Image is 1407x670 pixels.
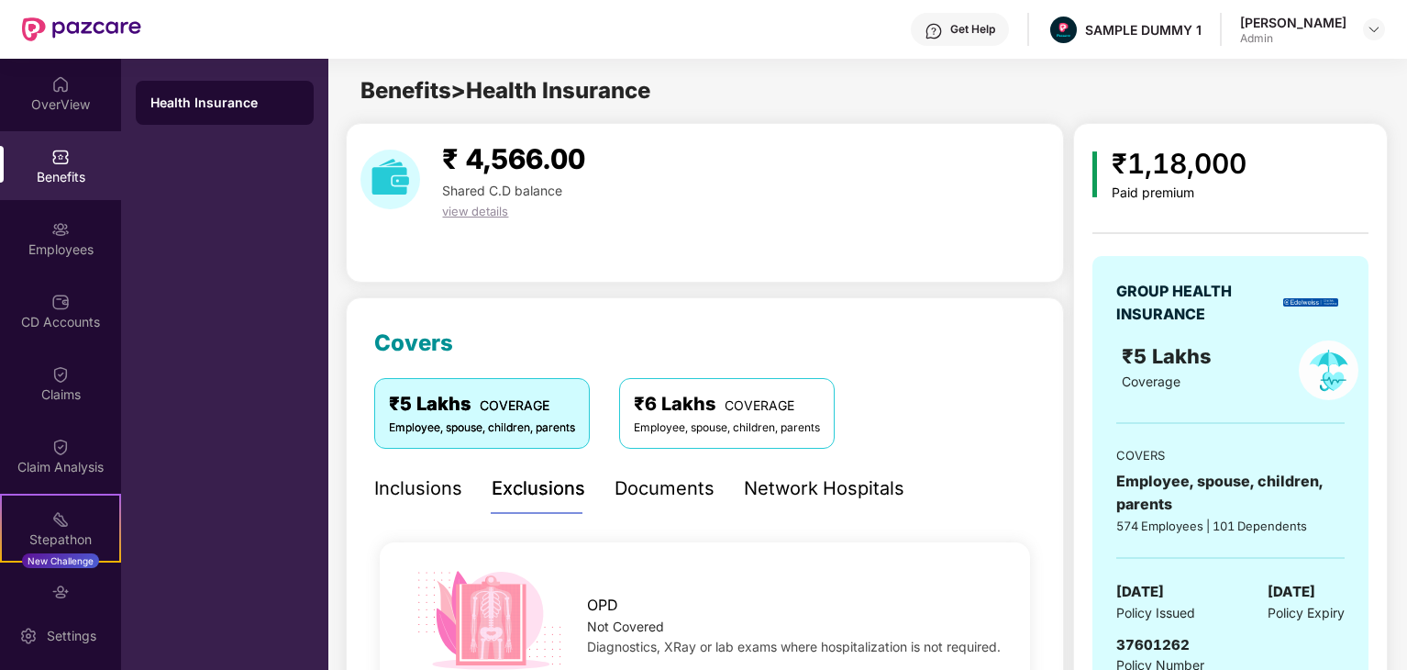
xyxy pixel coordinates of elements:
[374,329,453,356] span: Covers
[442,142,585,175] span: ₹ 4,566.00
[389,419,575,437] div: Employee, spouse, children, parents
[950,22,995,37] div: Get Help
[615,475,715,503] div: Documents
[1283,298,1338,307] img: insurerLogo
[925,22,943,40] img: svg+xml;base64,PHN2ZyBpZD0iSGVscC0zMngzMiIgeG1sbnM9Imh0dHA6Ly93d3cudzMub3JnLzIwMDAvc3ZnIiB3aWR0aD...
[744,475,904,503] div: Network Hospitals
[389,390,575,419] div: ₹5 Lakhs
[442,183,562,198] span: Shared C.D balance
[2,530,119,549] div: Stepathon
[1116,470,1344,516] div: Employee, spouse, children, parents
[150,94,299,112] div: Health Insurance
[360,150,420,209] img: download
[51,75,70,94] img: svg+xml;base64,PHN2ZyBpZD0iSG9tZSIgeG1sbnM9Imh0dHA6Ly93d3cudzMub3JnLzIwMDAvc3ZnIiB3aWR0aD0iMjAiIG...
[1112,142,1246,185] div: ₹1,18,000
[51,148,70,166] img: svg+xml;base64,PHN2ZyBpZD0iQmVuZWZpdHMiIHhtbG5zPSJodHRwOi8vd3d3LnczLm9yZy8yMDAwL3N2ZyIgd2lkdGg9Ij...
[587,594,618,617] span: OPD
[41,627,102,645] div: Settings
[22,17,141,41] img: New Pazcare Logo
[587,617,1001,637] div: Not Covered
[1240,31,1346,46] div: Admin
[1122,374,1180,389] span: Coverage
[1116,581,1164,603] span: [DATE]
[22,553,99,568] div: New Challenge
[1122,344,1217,368] span: ₹5 Lakhs
[1085,21,1202,39] div: SAMPLE DUMMY 1
[51,365,70,384] img: svg+xml;base64,PHN2ZyBpZD0iQ2xhaW0iIHhtbG5zPSJodHRwOi8vd3d3LnczLm9yZy8yMDAwL3N2ZyIgd2lkdGg9IjIwIi...
[360,77,650,104] span: Benefits > Health Insurance
[1268,581,1315,603] span: [DATE]
[634,390,820,419] div: ₹6 Lakhs
[51,510,70,529] img: svg+xml;base64,PHN2ZyB4bWxucz0iaHR0cDovL3d3dy53My5vcmcvMjAwMC9zdmciIHdpZHRoPSIyMSIgaGVpZ2h0PSIyMC...
[1268,603,1345,623] span: Policy Expiry
[51,293,70,311] img: svg+xml;base64,PHN2ZyBpZD0iQ0RfQWNjb3VudHMiIGRhdGEtbmFtZT0iQ0QgQWNjb3VudHMiIHhtbG5zPSJodHRwOi8vd3...
[374,475,462,503] div: Inclusions
[634,419,820,437] div: Employee, spouse, children, parents
[1116,636,1190,653] span: 37601262
[1050,17,1077,43] img: Pazcare_Alternative_logo-01-01.png
[480,397,549,413] span: COVERAGE
[1116,517,1344,535] div: 574 Employees | 101 Dependents
[1299,341,1358,400] img: policyIcon
[1240,14,1346,31] div: [PERSON_NAME]
[1367,22,1381,37] img: svg+xml;base64,PHN2ZyBpZD0iRHJvcGRvd24tMzJ4MzIiIHhtbG5zPSJodHRwOi8vd3d3LnczLm9yZy8yMDAwL3N2ZyIgd2...
[51,220,70,239] img: svg+xml;base64,PHN2ZyBpZD0iRW1wbG95ZWVzIiB4bWxucz0iaHR0cDovL3d3dy53My5vcmcvMjAwMC9zdmciIHdpZHRoPS...
[492,475,585,503] div: Exclusions
[1092,151,1097,197] img: icon
[51,583,70,601] img: svg+xml;base64,PHN2ZyBpZD0iRW5kb3JzZW1lbnRzIiB4bWxucz0iaHR0cDovL3d3dy53My5vcmcvMjAwMC9zdmciIHdpZH...
[725,397,794,413] span: COVERAGE
[442,204,508,218] span: view details
[1116,446,1344,464] div: COVERS
[19,627,38,645] img: svg+xml;base64,PHN2ZyBpZD0iU2V0dGluZy0yMHgyMCIgeG1sbnM9Imh0dHA6Ly93d3cudzMub3JnLzIwMDAvc3ZnIiB3aW...
[1116,280,1277,326] div: GROUP HEALTH INSURANCE
[1112,185,1246,201] div: Paid premium
[1116,603,1195,623] span: Policy Issued
[587,639,1001,654] span: Diagnostics, XRay or lab exams where hospitalization is not required.
[51,438,70,456] img: svg+xml;base64,PHN2ZyBpZD0iQ2xhaW0iIHhtbG5zPSJodHRwOi8vd3d3LnczLm9yZy8yMDAwL3N2ZyIgd2lkdGg9IjIwIi...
